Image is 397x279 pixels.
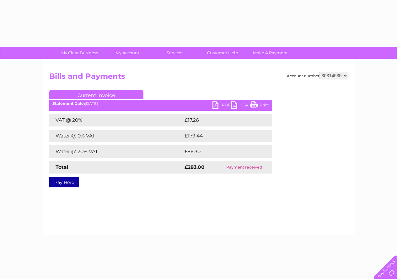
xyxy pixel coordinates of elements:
[49,101,272,106] div: [DATE]
[149,47,201,59] a: Services
[231,101,250,110] a: CSV
[212,101,231,110] a: PDF
[183,145,260,158] td: £86.30
[183,130,261,142] td: £179.44
[197,47,249,59] a: Customer Help
[101,47,153,59] a: My Account
[49,72,348,84] h2: Bills and Payments
[56,164,68,170] strong: Total
[287,72,348,79] div: Account number
[52,101,85,106] b: Statement Date:
[49,130,183,142] td: Water @ 0% VAT
[49,90,143,99] a: Current Invoice
[244,47,296,59] a: Make A Payment
[216,161,272,174] td: Payment received
[183,114,259,126] td: £17.26
[49,145,183,158] td: Water @ 20% VAT
[49,177,79,187] a: Pay Here
[49,114,183,126] td: VAT @ 20%
[185,164,205,170] strong: £283.00
[250,101,269,110] a: Print
[54,47,105,59] a: My Clear Business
